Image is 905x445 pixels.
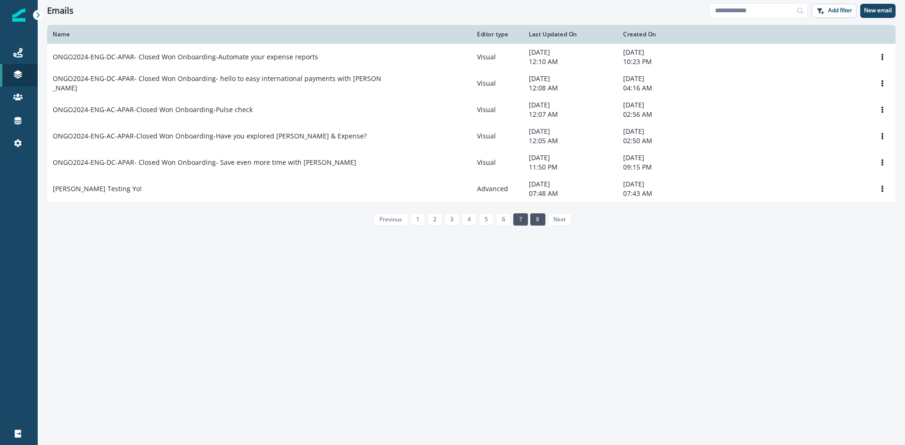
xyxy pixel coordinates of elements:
[479,213,494,226] a: Page 5
[496,213,510,226] a: Page 6
[529,136,612,146] p: 12:05 AM
[875,50,890,64] button: Options
[529,31,612,38] div: Last Updated On
[875,103,890,117] button: Options
[53,74,383,93] p: ONGO2024-ENG-DC-APAR- Closed Won Onboarding- hello to easy international payments with [PERSON_NAME]
[530,213,545,226] a: Page 8 is your current page
[47,176,896,202] a: [PERSON_NAME] Testing Yo!Advanced[DATE]07:48 AM[DATE]07:43 AMOptions
[529,110,612,119] p: 12:07 AM
[529,179,612,189] p: [DATE]
[47,70,896,97] a: ONGO2024-ENG-DC-APAR- Closed Won Onboarding- hello to easy international payments with [PERSON_NA...
[623,57,706,66] p: 10:23 PM
[471,123,523,149] td: Visual
[462,213,477,226] a: Page 4
[428,213,442,226] a: Page 2
[12,8,25,22] img: Inflection
[623,74,706,83] p: [DATE]
[875,129,890,143] button: Options
[623,136,706,146] p: 02:50 AM
[529,189,612,198] p: 07:48 AM
[471,176,523,202] td: Advanced
[860,4,896,18] button: New email
[471,44,523,70] td: Visual
[623,31,706,38] div: Created On
[411,213,425,226] a: Page 1
[623,110,706,119] p: 02:56 AM
[529,153,612,162] p: [DATE]
[529,74,612,83] p: [DATE]
[53,31,466,38] div: Name
[477,31,518,38] div: Editor type
[529,48,612,57] p: [DATE]
[529,57,612,66] p: 12:10 AM
[471,70,523,97] td: Visual
[444,213,459,226] a: Page 3
[47,149,896,176] a: ONGO2024-ENG-DC-APAR- Closed Won Onboarding- Save even more time with [PERSON_NAME]Visual[DATE]11...
[47,6,74,16] h1: Emails
[875,155,890,170] button: Options
[374,213,408,226] a: Previous page
[471,97,523,123] td: Visual
[47,44,896,70] a: ONGO2024-ENG-DC-APAR- Closed Won Onboarding-Automate your expense reportsVisual[DATE]12:10 AM[DAT...
[371,213,571,226] ul: Pagination
[623,83,706,93] p: 04:16 AM
[623,162,706,172] p: 09:15 PM
[623,189,706,198] p: 07:43 AM
[875,76,890,90] button: Options
[47,123,896,149] a: ONGO2024-ENG-AC-APAR-Closed Won Onboarding-Have you explored [PERSON_NAME] & Expense?Visual[DATE]...
[623,179,706,189] p: [DATE]
[623,127,706,136] p: [DATE]
[529,83,612,93] p: 12:08 AM
[623,153,706,162] p: [DATE]
[864,7,892,14] p: New email
[529,100,612,110] p: [DATE]
[53,105,253,114] p: ONGO2024-ENG-AC-APAR-Closed Won Onboarding-Pulse check
[53,52,318,62] p: ONGO2024-ENG-DC-APAR- Closed Won Onboarding-Automate your expense reports
[529,162,612,172] p: 11:50 PM
[875,182,890,196] button: Options
[529,127,612,136] p: [DATE]
[812,4,856,18] button: Add filter
[828,7,852,14] p: Add filter
[623,48,706,57] p: [DATE]
[471,149,523,176] td: Visual
[53,184,142,194] p: [PERSON_NAME] Testing Yo!
[47,97,896,123] a: ONGO2024-ENG-AC-APAR-Closed Won Onboarding-Pulse checkVisual[DATE]12:07 AM[DATE]02:56 AMOptions
[53,131,367,141] p: ONGO2024-ENG-AC-APAR-Closed Won Onboarding-Have you explored [PERSON_NAME] & Expense?
[53,158,356,167] p: ONGO2024-ENG-DC-APAR- Closed Won Onboarding- Save even more time with [PERSON_NAME]
[513,213,528,226] a: Page 7
[623,100,706,110] p: [DATE]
